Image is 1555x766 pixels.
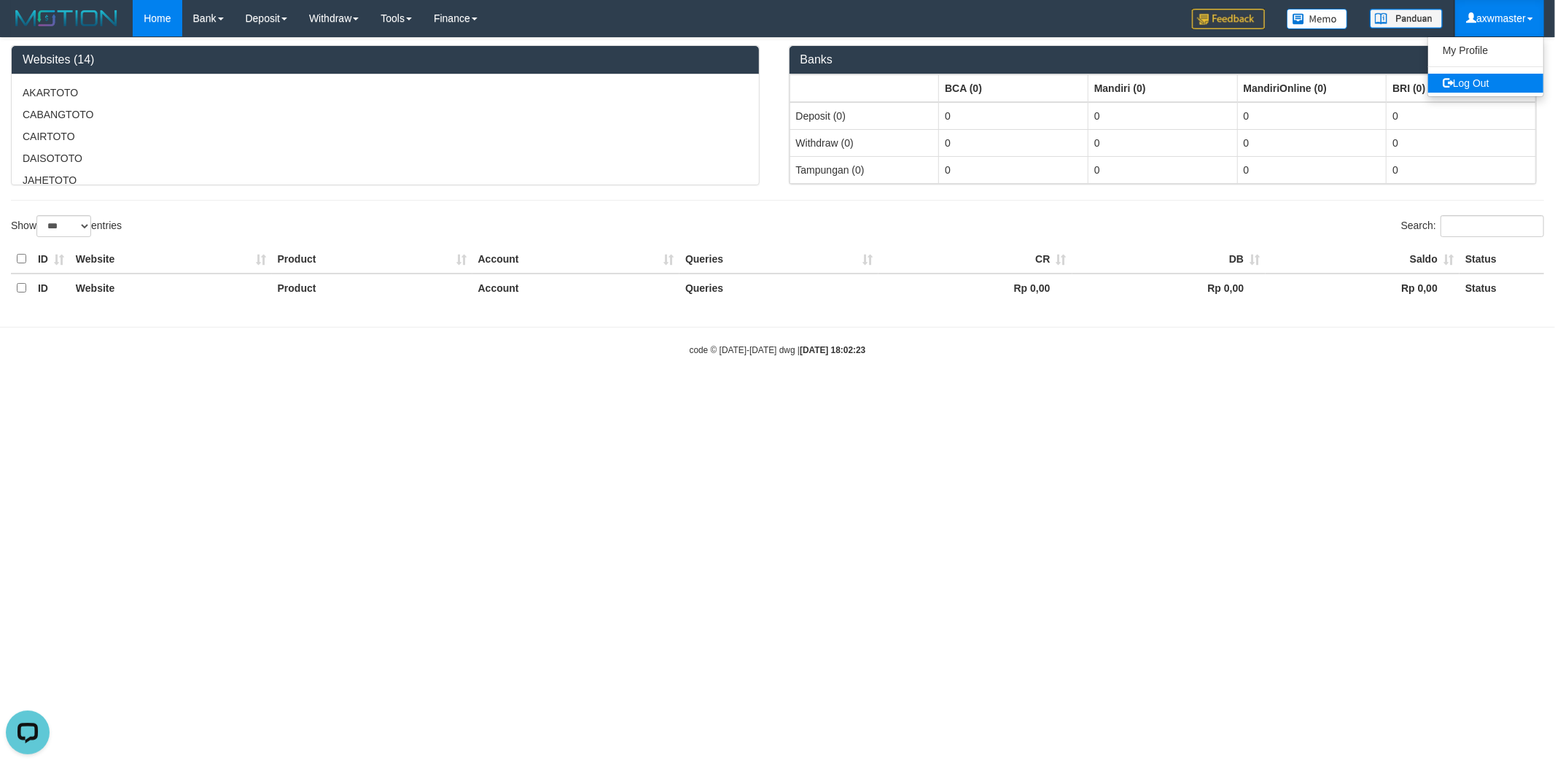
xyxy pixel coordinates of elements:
td: 0 [939,102,1088,130]
th: CR [878,245,1072,274]
h3: Websites (14) [23,53,748,66]
td: 0 [1237,156,1387,183]
th: Website [70,274,272,302]
p: DAISOTOTO [23,151,748,166]
p: CABANGTOTO [23,107,748,122]
h3: Banks [800,53,1526,66]
td: 0 [939,129,1088,156]
th: Account [472,245,679,274]
td: 0 [1237,102,1387,130]
th: Group: activate to sort column ascending [1088,74,1237,102]
td: Withdraw (0) [790,129,939,156]
td: 0 [1387,156,1536,183]
th: Rp 0,00 [1266,274,1459,302]
th: Queries [679,245,878,274]
th: Product [272,274,472,302]
th: Status [1459,274,1544,302]
th: Group: activate to sort column ascending [939,74,1088,102]
img: MOTION_logo.png [11,7,122,29]
td: 0 [1387,129,1536,156]
th: Group: activate to sort column ascending [1387,74,1536,102]
th: Rp 0,00 [878,274,1072,302]
th: ID [32,245,70,274]
td: 0 [1387,102,1536,130]
p: AKARTOTO [23,85,748,100]
td: Deposit (0) [790,102,939,130]
p: JAHETOTO [23,173,748,187]
td: 0 [939,156,1088,183]
td: 0 [1088,102,1237,130]
img: Feedback.jpg [1192,9,1265,29]
td: 0 [1088,129,1237,156]
button: Open LiveChat chat widget [6,6,50,50]
th: Status [1459,245,1544,274]
img: panduan.png [1370,9,1443,28]
td: 0 [1088,156,1237,183]
th: Saldo [1266,245,1459,274]
small: code © [DATE]-[DATE] dwg | [690,345,866,355]
th: ID [32,274,70,302]
th: Rp 0,00 [1072,274,1266,302]
strong: [DATE] 18:02:23 [800,345,865,355]
td: Tampungan (0) [790,156,939,183]
select: Showentries [36,215,91,237]
a: My Profile [1428,41,1543,60]
p: CAIRTOTO [23,129,748,144]
th: Website [70,245,272,274]
th: Group: activate to sort column ascending [790,74,939,102]
label: Show entries [11,215,122,237]
td: 0 [1237,129,1387,156]
input: Search: [1441,215,1544,237]
th: Product [272,245,472,274]
th: Account [472,274,679,302]
label: Search: [1401,215,1544,237]
th: Queries [679,274,878,302]
th: Group: activate to sort column ascending [1237,74,1387,102]
img: Button%20Memo.svg [1287,9,1348,29]
th: DB [1072,245,1266,274]
a: Log Out [1428,74,1543,93]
